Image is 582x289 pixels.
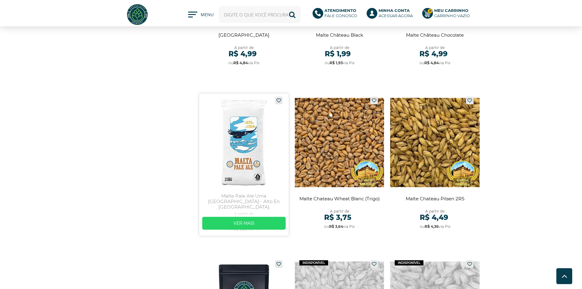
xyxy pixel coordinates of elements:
[434,13,470,18] div: Carrinho Vazio
[313,8,361,21] a: AtendimentoFale conosco
[395,260,423,265] span: indisponível
[199,94,289,236] a: Malte Pale Ale Uma Malta - Alto En El Cielo
[299,260,328,265] span: indisponível
[367,8,416,21] a: Minha ContaAcessar agora
[427,9,433,14] strong: 0
[295,94,384,236] a: Malte Chateau Wheat Blanc (Trigo)
[379,8,413,18] p: Acessar agora
[202,217,286,230] a: Ver mais
[219,6,301,23] input: Digite o que você procura
[324,8,356,13] b: Atendimento
[379,8,410,13] b: Minha Conta
[201,12,213,21] span: MENU
[324,8,357,18] p: Fale conosco
[126,3,149,26] img: Hopfen Haus BrewShop
[390,94,480,236] a: Malte Chateau Pilsen 2RS
[434,8,468,13] b: Meu Carrinho
[284,6,301,23] button: Buscar
[188,12,213,18] button: MENU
